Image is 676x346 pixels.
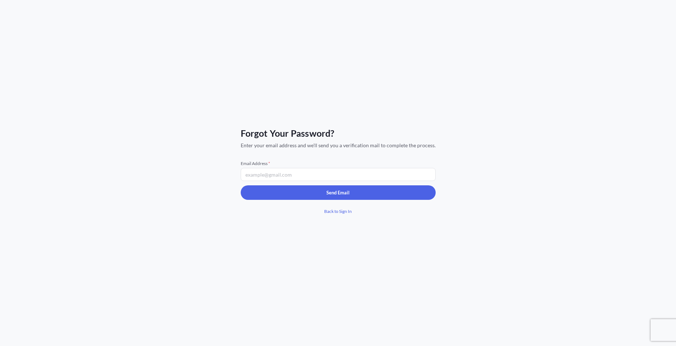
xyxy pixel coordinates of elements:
[326,189,350,196] p: Send Email
[241,142,436,149] span: Enter your email address and we'll send you a verification mail to complete the process.
[241,185,436,200] button: Send Email
[241,127,436,139] span: Forgot Your Password?
[324,208,352,215] span: Back to Sign In
[241,168,436,181] input: example@gmail.com
[241,204,436,219] a: Back to Sign In
[241,161,436,166] span: Email Address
